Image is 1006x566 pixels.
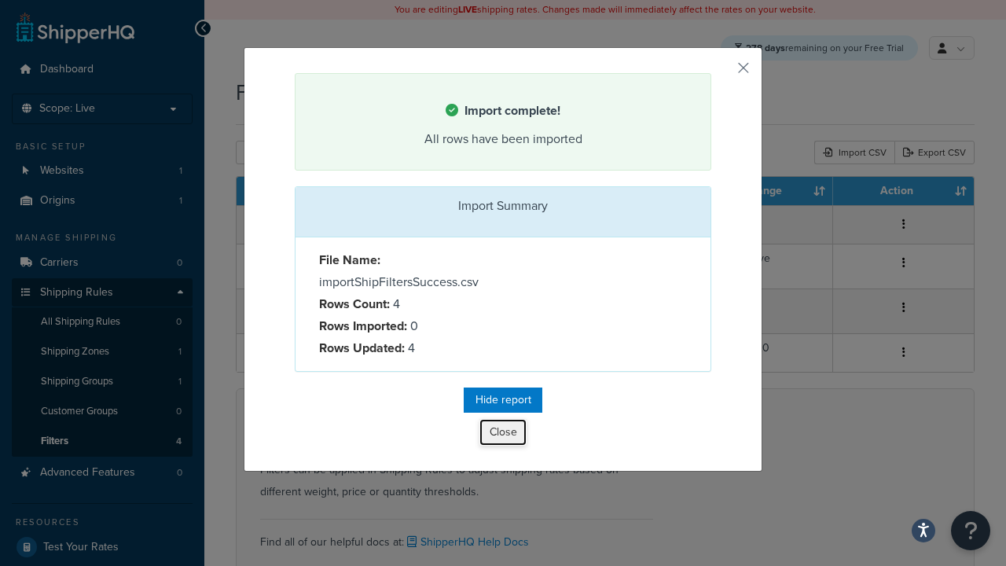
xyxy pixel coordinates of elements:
[319,317,407,335] strong: Rows Imported:
[319,339,405,357] strong: Rows Updated:
[464,388,542,413] button: Hide report
[319,295,390,313] strong: Rows Count:
[315,101,691,120] h4: Import complete!
[307,199,699,213] h3: Import Summary
[479,419,527,446] button: Close
[307,249,503,359] div: importShipFiltersSuccess.csv 4 0 4
[315,128,691,150] div: All rows have been imported
[319,251,380,269] strong: File Name:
